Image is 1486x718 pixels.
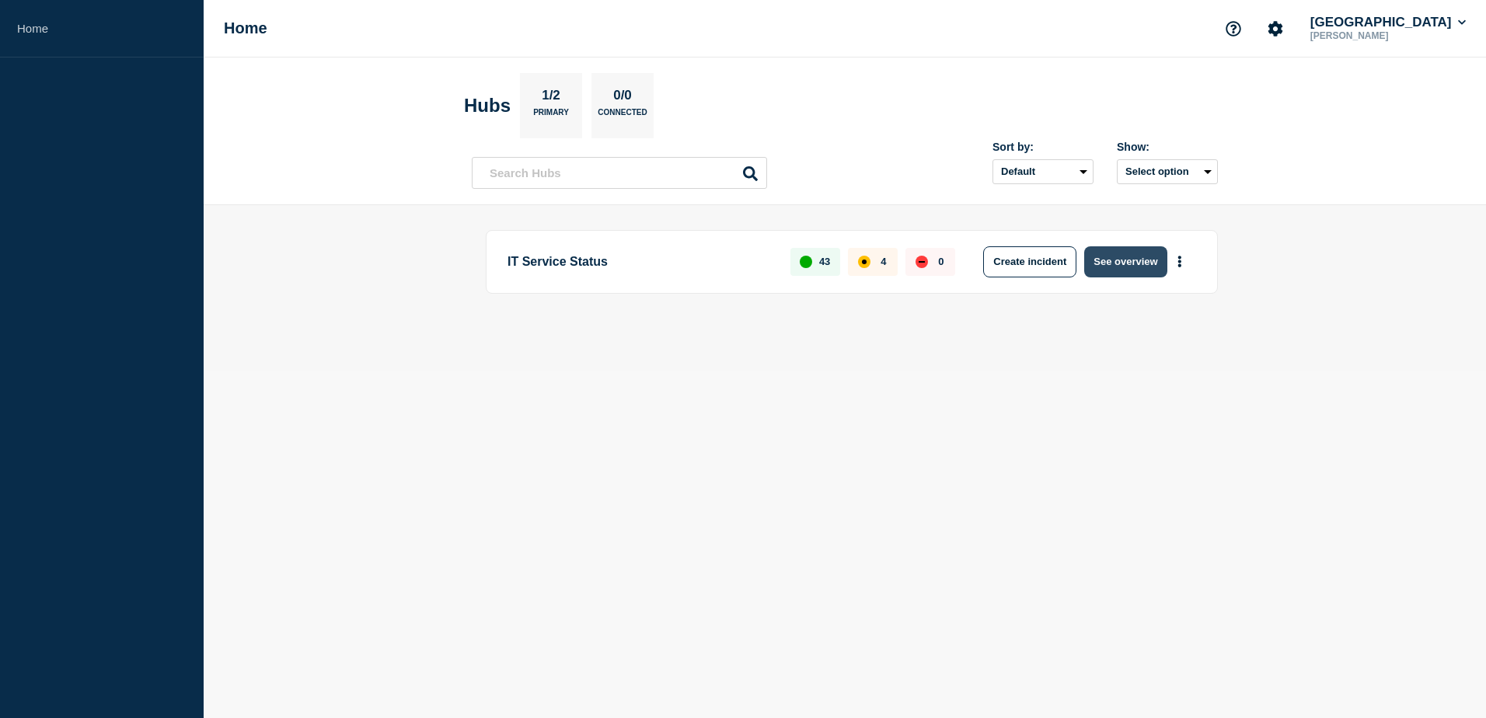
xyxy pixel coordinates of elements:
[916,256,928,268] div: down
[224,19,267,37] h1: Home
[983,246,1076,277] button: Create incident
[608,88,638,108] p: 0/0
[1307,15,1469,30] button: [GEOGRAPHIC_DATA]
[472,157,767,189] input: Search Hubs
[1084,246,1167,277] button: See overview
[1217,12,1250,45] button: Support
[992,159,1094,184] select: Sort by
[508,246,773,277] p: IT Service Status
[1117,159,1218,184] button: Select option
[1170,247,1190,276] button: More actions
[536,88,567,108] p: 1/2
[881,256,886,267] p: 4
[992,141,1094,153] div: Sort by:
[1259,12,1292,45] button: Account settings
[819,256,830,267] p: 43
[598,108,647,124] p: Connected
[938,256,944,267] p: 0
[1117,141,1218,153] div: Show:
[800,256,812,268] div: up
[464,95,511,117] h2: Hubs
[533,108,569,124] p: Primary
[858,256,870,268] div: affected
[1307,30,1469,41] p: [PERSON_NAME]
